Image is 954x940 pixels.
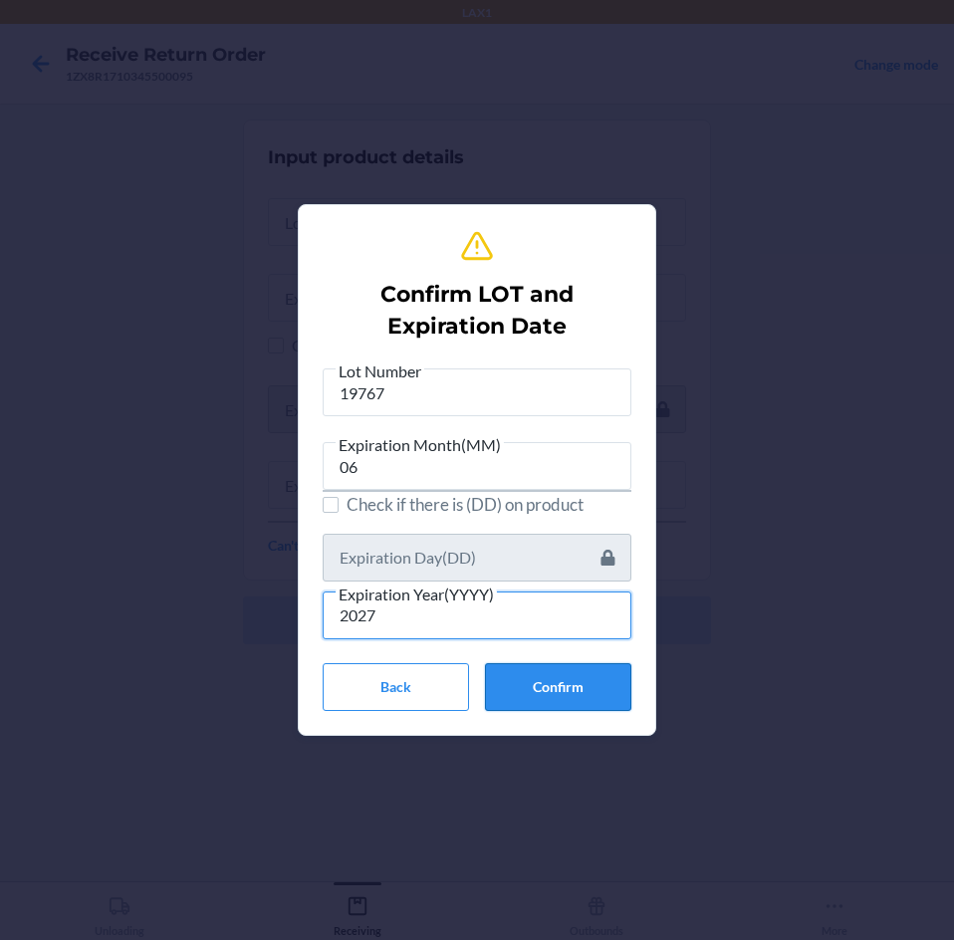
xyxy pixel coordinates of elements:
[323,663,469,711] button: Back
[347,492,631,518] span: Check if there is (DD) on product
[323,591,631,639] input: Expiration Year(YYYY)
[485,663,631,711] button: Confirm
[336,435,504,455] span: Expiration Month(MM)
[336,361,424,381] span: Lot Number
[323,534,631,582] input: Expiration Day(DD)
[331,279,623,343] h2: Confirm LOT and Expiration Date
[323,442,631,490] input: Expiration Month(MM)
[323,368,631,416] input: Lot Number
[323,497,339,513] input: Check if there is (DD) on product
[336,585,497,604] span: Expiration Year(YYYY)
